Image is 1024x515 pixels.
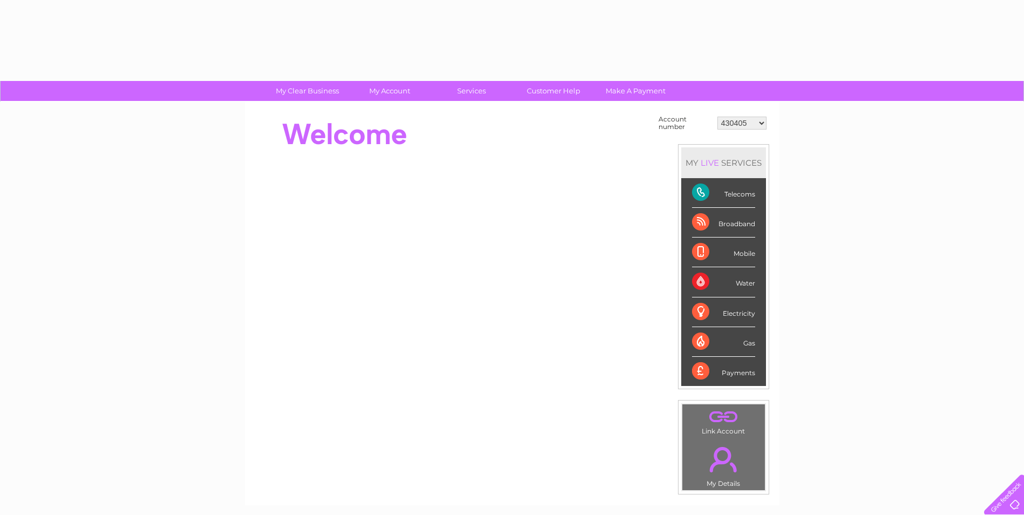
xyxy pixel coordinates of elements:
div: MY SERVICES [681,147,766,178]
a: Make A Payment [591,81,680,101]
div: LIVE [699,158,721,168]
div: Electricity [692,297,755,327]
a: My Account [345,81,434,101]
td: My Details [682,438,765,491]
div: Gas [692,327,755,357]
a: Services [427,81,516,101]
a: My Clear Business [263,81,352,101]
a: Customer Help [509,81,598,101]
td: Account number [656,113,715,133]
td: Link Account [682,404,765,438]
a: . [685,441,762,478]
div: Telecoms [692,178,755,208]
div: Water [692,267,755,297]
div: Broadband [692,208,755,238]
a: . [685,407,762,426]
div: Mobile [692,238,755,267]
div: Payments [692,357,755,386]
